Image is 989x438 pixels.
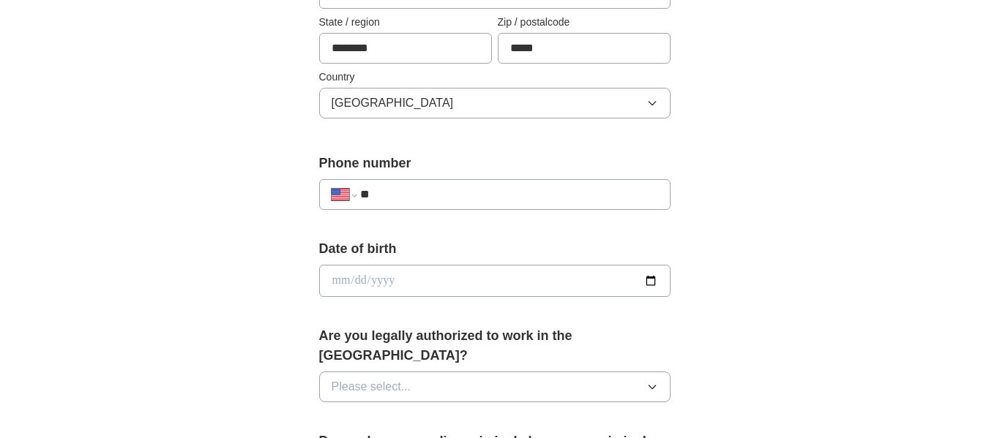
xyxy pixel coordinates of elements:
[319,326,671,366] label: Are you legally authorized to work in the [GEOGRAPHIC_DATA]?
[319,154,671,173] label: Phone number
[319,239,671,259] label: Date of birth
[498,15,671,30] label: Zip / postalcode
[332,94,454,112] span: [GEOGRAPHIC_DATA]
[319,69,671,85] label: Country
[319,88,671,118] button: [GEOGRAPHIC_DATA]
[319,15,492,30] label: State / region
[319,371,671,402] button: Please select...
[332,378,411,396] span: Please select...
